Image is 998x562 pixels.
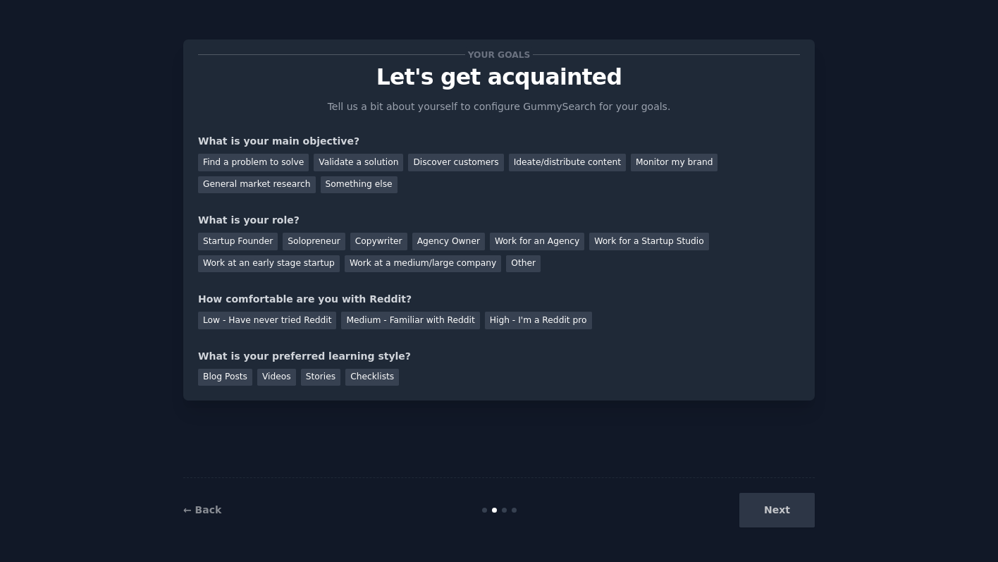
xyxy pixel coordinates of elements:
[183,504,221,515] a: ← Back
[301,369,340,386] div: Stories
[283,233,345,250] div: Solopreneur
[198,65,800,90] p: Let's get acquainted
[465,47,533,62] span: Your goals
[485,312,592,329] div: High - I'm a Reddit pro
[321,99,677,114] p: Tell us a bit about yourself to configure GummySearch for your goals.
[198,312,336,329] div: Low - Have never tried Reddit
[408,154,503,171] div: Discover customers
[509,154,626,171] div: Ideate/distribute content
[412,233,485,250] div: Agency Owner
[506,255,541,273] div: Other
[350,233,407,250] div: Copywriter
[589,233,708,250] div: Work for a Startup Studio
[341,312,479,329] div: Medium - Familiar with Reddit
[198,134,800,149] div: What is your main objective?
[345,369,399,386] div: Checklists
[198,154,309,171] div: Find a problem to solve
[198,292,800,307] div: How comfortable are you with Reddit?
[257,369,296,386] div: Videos
[198,176,316,194] div: General market research
[490,233,584,250] div: Work for an Agency
[198,369,252,386] div: Blog Posts
[321,176,398,194] div: Something else
[345,255,501,273] div: Work at a medium/large company
[198,233,278,250] div: Startup Founder
[631,154,717,171] div: Monitor my brand
[198,349,800,364] div: What is your preferred learning style?
[314,154,403,171] div: Validate a solution
[198,255,340,273] div: Work at an early stage startup
[198,213,800,228] div: What is your role?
